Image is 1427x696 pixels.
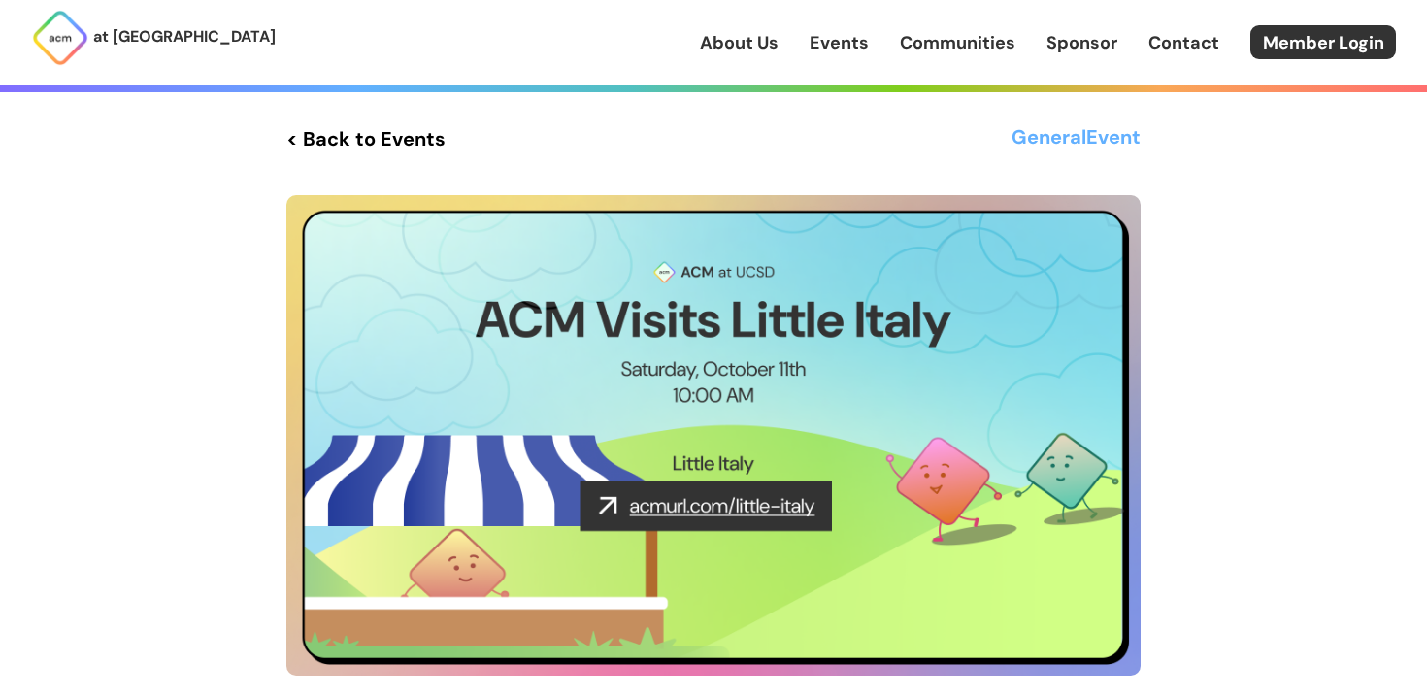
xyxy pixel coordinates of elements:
[31,9,89,67] img: ACM Logo
[1250,25,1396,59] a: Member Login
[286,195,1141,676] img: Event Cover Photo
[900,30,1015,55] a: Communities
[1012,121,1141,156] h3: General Event
[1046,30,1117,55] a: Sponsor
[31,9,276,67] a: at [GEOGRAPHIC_DATA]
[700,30,779,55] a: About Us
[810,30,869,55] a: Events
[1148,30,1219,55] a: Contact
[93,24,276,50] p: at [GEOGRAPHIC_DATA]
[286,121,446,156] a: < Back to Events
